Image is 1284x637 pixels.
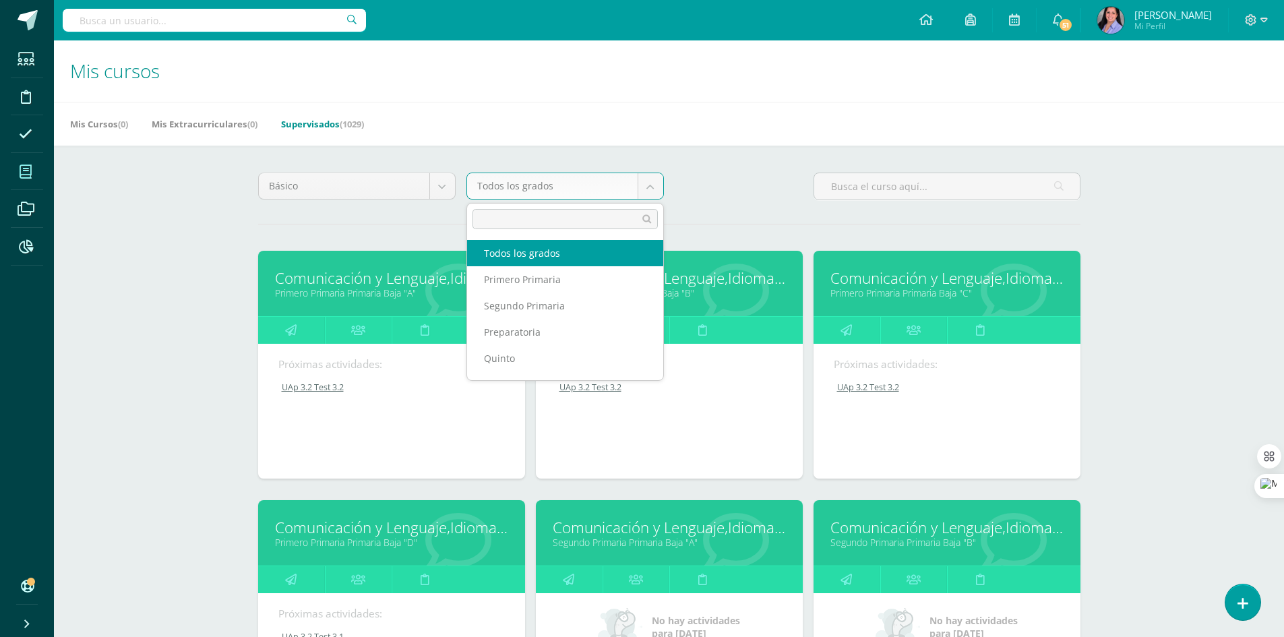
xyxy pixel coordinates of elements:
div: Segundo Primaria [467,293,663,319]
div: Preparatoria [467,319,663,345]
div: Primero Primaria [467,266,663,293]
div: Quinto [467,345,663,371]
div: Todos los grados [467,240,663,266]
div: Cuarto [467,371,663,398]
